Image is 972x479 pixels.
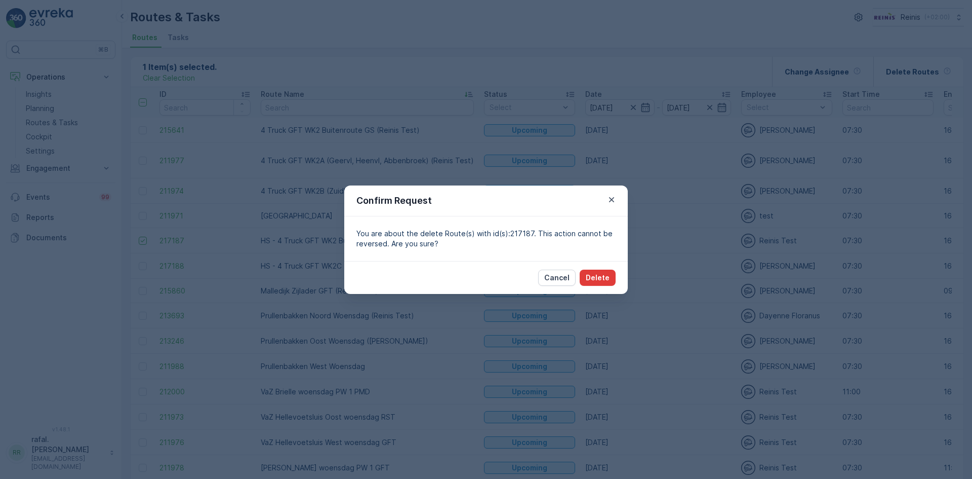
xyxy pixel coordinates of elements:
[580,270,616,286] button: Delete
[538,270,576,286] button: Cancel
[356,229,616,249] p: You are about the delete Route(s) with id(s):217187. This action cannot be reversed. Are you sure?
[544,273,570,283] p: Cancel
[586,273,610,283] p: Delete
[356,194,432,208] p: Confirm Request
